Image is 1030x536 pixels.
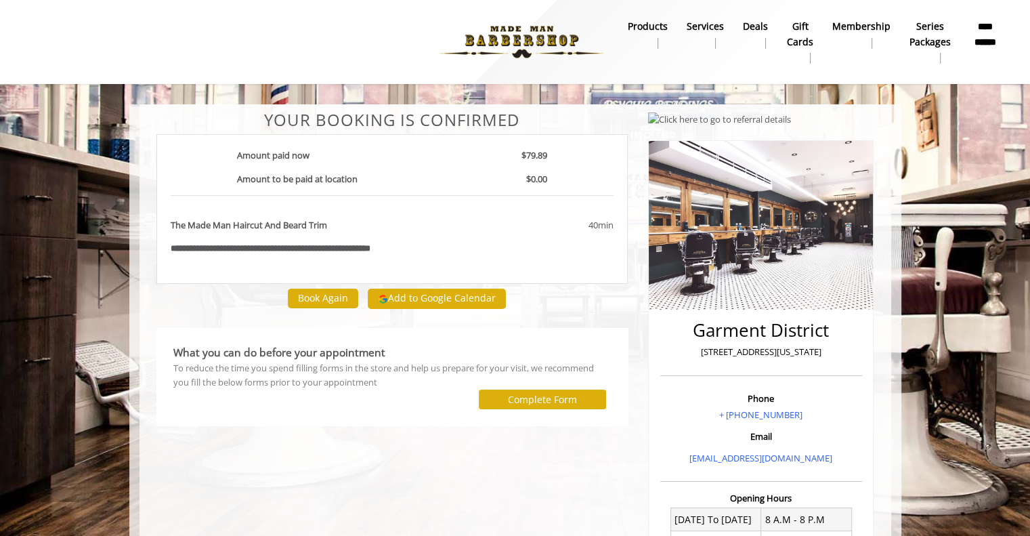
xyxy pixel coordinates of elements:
[173,345,385,360] b: What you can do before your appointment
[787,19,813,49] b: gift cards
[664,321,859,340] h2: Garment District
[521,149,547,161] b: $79.89
[618,17,677,52] a: Productsproducts
[237,149,309,161] b: Amount paid now
[687,19,724,34] b: Services
[156,111,628,129] center: Your Booking is confirmed
[173,361,611,390] div: To reduce the time you spend filling forms in the store and help us prepare for your visit, we re...
[508,394,577,405] label: Complete Form
[664,345,859,359] p: [STREET_ADDRESS][US_STATE]
[677,17,733,52] a: ServicesServices
[664,432,859,441] h3: Email
[832,19,890,34] b: Membership
[429,5,615,79] img: Made Man Barbershop logo
[823,17,900,52] a: MembershipMembership
[743,19,768,34] b: Deals
[670,508,761,531] td: [DATE] To [DATE]
[288,289,358,308] button: Book Again
[689,452,832,464] a: [EMAIL_ADDRESS][DOMAIN_NAME]
[900,17,960,67] a: Series packagesSeries packages
[733,17,777,52] a: DealsDeals
[171,218,327,232] b: The Made Man Haircut And Beard Trim
[479,218,614,232] div: 40min
[628,19,668,34] b: products
[648,112,791,127] img: Click here to go to referral details
[479,390,606,409] button: Complete Form
[660,493,862,503] h3: Opening Hours
[664,394,859,403] h3: Phone
[237,173,358,185] b: Amount to be paid at location
[368,289,506,309] button: Add to Google Calendar
[777,17,823,67] a: Gift cardsgift cards
[526,173,547,185] b: $0.00
[761,508,852,531] td: 8 A.M - 8 P.M
[719,409,802,421] a: + [PHONE_NUMBER]
[909,19,951,49] b: Series packages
